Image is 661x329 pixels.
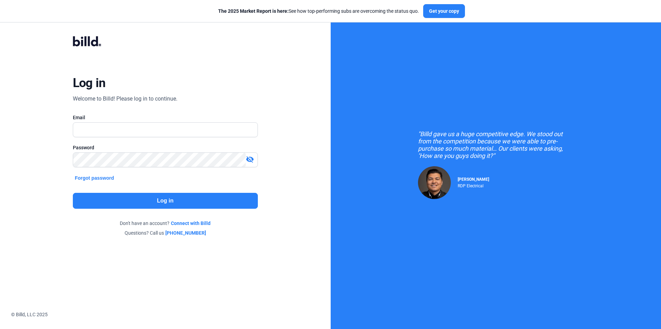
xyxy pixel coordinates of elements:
mat-icon: visibility_off [246,155,254,163]
div: Log in [73,75,106,91]
div: Password [73,144,258,151]
button: Log in [73,193,258,209]
span: [PERSON_NAME] [458,177,489,182]
div: See how top-performing subs are overcoming the status quo. [218,8,419,15]
div: Don't have an account? [73,220,258,227]
div: Welcome to Billd! Please log in to continue. [73,95,177,103]
img: Raul Pacheco [418,166,451,199]
span: The 2025 Market Report is here: [218,8,289,14]
a: Connect with Billd [171,220,211,227]
div: RDP Electrical [458,182,489,188]
div: Questions? Call us [73,229,258,236]
button: Get your copy [423,4,465,18]
button: Forgot password [73,174,116,182]
div: Email [73,114,258,121]
a: [PHONE_NUMBER] [165,229,206,236]
div: "Billd gave us a huge competitive edge. We stood out from the competition because we were able to... [418,130,573,159]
